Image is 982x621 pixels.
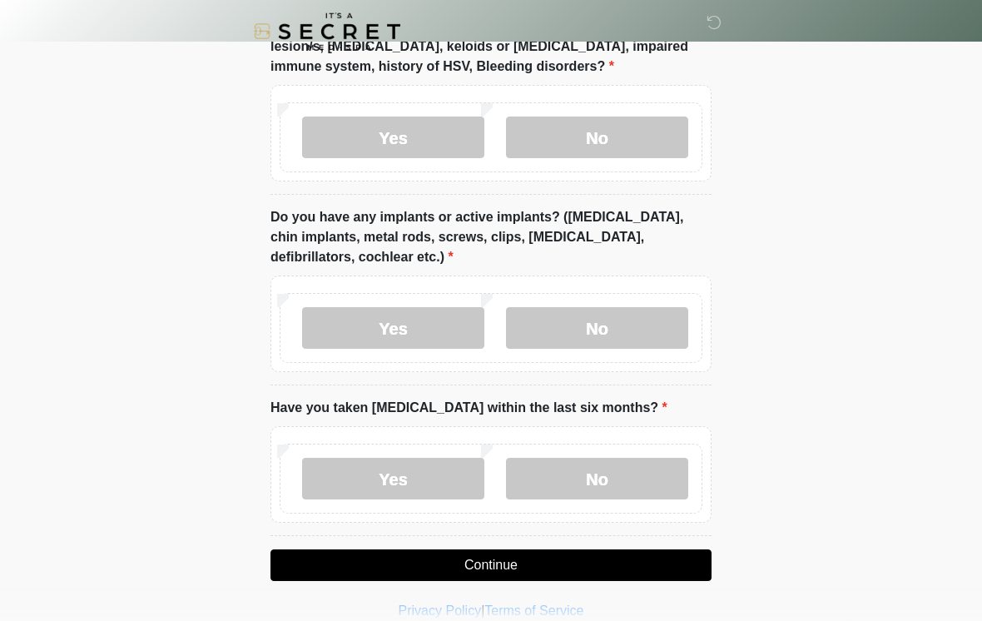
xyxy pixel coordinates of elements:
[254,12,400,50] img: It's A Secret Med Spa Logo
[506,307,688,349] label: No
[506,458,688,499] label: No
[481,604,484,618] a: |
[270,398,667,418] label: Have you taken [MEDICAL_DATA] within the last six months?
[302,117,484,158] label: Yes
[302,307,484,349] label: Yes
[270,549,712,581] button: Continue
[399,604,482,618] a: Privacy Policy
[270,207,712,267] label: Do you have any implants or active implants? ([MEDICAL_DATA], chin implants, metal rods, screws, ...
[484,604,583,618] a: Terms of Service
[302,458,484,499] label: Yes
[506,117,688,158] label: No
